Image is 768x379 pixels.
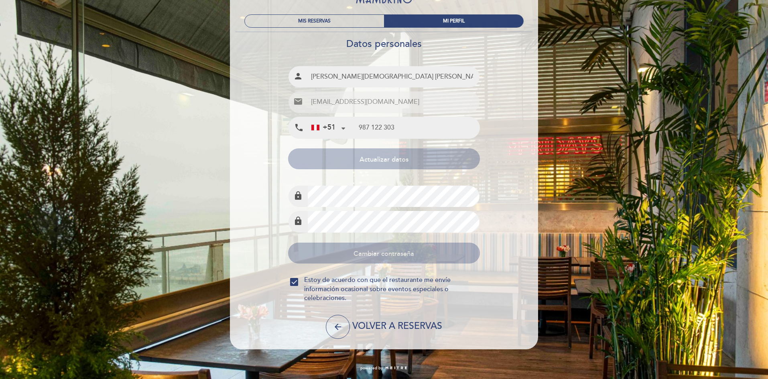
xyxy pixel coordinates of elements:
[288,243,479,263] button: Cambiar contraseña
[333,322,343,332] i: arrow_back
[293,216,303,226] i: lock
[359,117,479,138] input: Teléfono Móvil
[230,38,538,50] h2: Datos personales
[288,148,479,169] button: Actualizar datos
[293,71,303,81] i: person
[385,366,408,370] img: MEITRE
[245,15,384,27] div: MIS RESERVAS
[293,97,303,106] i: email
[326,315,350,339] button: arrow_back
[311,122,335,133] div: +51
[352,321,442,332] span: VOLVER A RESERVAS
[308,66,479,87] input: Nombre completo
[360,365,408,371] a: powered by
[293,191,303,201] i: lock
[308,91,479,113] input: Email
[360,365,383,371] span: powered by
[304,276,477,303] span: Estoy de acuerdo con que el restaurante me envíe información ocasional sobre eventos especiales o...
[308,118,348,138] div: Peru (Perú): +51
[384,15,523,27] div: MI PERFIL
[294,123,304,133] i: local_phone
